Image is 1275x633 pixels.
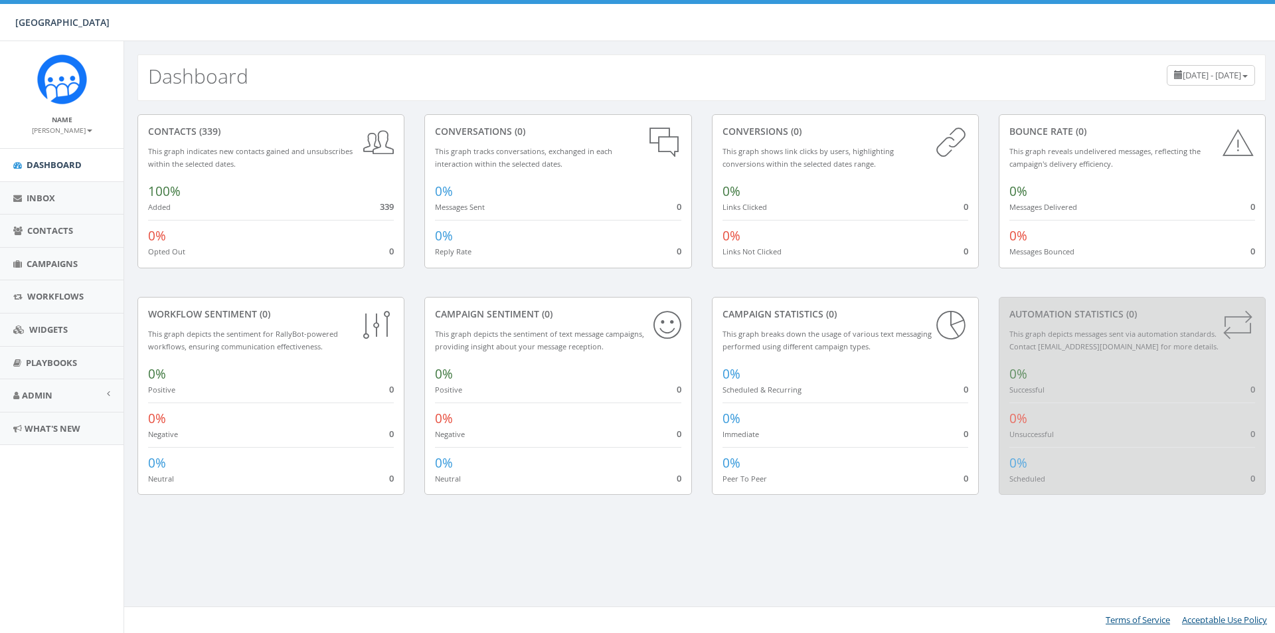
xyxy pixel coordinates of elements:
[722,183,740,200] span: 0%
[677,428,681,440] span: 0
[964,383,968,395] span: 0
[148,329,338,351] small: This graph depicts the sentiment for RallyBot-powered workflows, ensuring communication effective...
[435,410,453,427] span: 0%
[1250,201,1255,213] span: 0
[964,245,968,257] span: 0
[1250,472,1255,484] span: 0
[1250,428,1255,440] span: 0
[1009,308,1255,321] div: Automation Statistics
[435,146,612,169] small: This graph tracks conversations, exchanged in each interaction within the selected dates.
[1009,227,1027,244] span: 0%
[435,329,644,351] small: This graph depicts the sentiment of text message campaigns, providing insight about your message ...
[389,245,394,257] span: 0
[148,125,394,138] div: contacts
[1009,183,1027,200] span: 0%
[148,65,248,87] h2: Dashboard
[389,383,394,395] span: 0
[1183,69,1241,81] span: [DATE] - [DATE]
[964,201,968,213] span: 0
[722,227,740,244] span: 0%
[435,429,465,439] small: Negative
[512,125,525,137] span: (0)
[722,474,767,484] small: Peer To Peer
[435,365,453,383] span: 0%
[22,389,52,401] span: Admin
[722,410,740,427] span: 0%
[1250,383,1255,395] span: 0
[380,201,394,213] span: 339
[1009,410,1027,427] span: 0%
[435,454,453,472] span: 0%
[27,225,73,236] span: Contacts
[27,159,82,171] span: Dashboard
[1009,246,1074,256] small: Messages Bounced
[435,246,471,256] small: Reply Rate
[26,357,77,369] span: Playbooks
[27,192,55,204] span: Inbox
[25,422,80,434] span: What's New
[257,308,270,320] span: (0)
[722,385,802,395] small: Scheduled & Recurring
[788,125,802,137] span: (0)
[435,183,453,200] span: 0%
[27,290,84,302] span: Workflows
[15,16,110,29] span: [GEOGRAPHIC_DATA]
[197,125,220,137] span: (339)
[32,124,92,136] a: [PERSON_NAME]
[52,115,72,124] small: Name
[148,410,166,427] span: 0%
[148,385,175,395] small: Positive
[677,245,681,257] span: 0
[27,258,78,270] span: Campaigns
[1009,146,1201,169] small: This graph reveals undelivered messages, reflecting the campaign's delivery efficiency.
[148,474,174,484] small: Neutral
[148,365,166,383] span: 0%
[389,472,394,484] span: 0
[389,428,394,440] span: 0
[722,454,740,472] span: 0%
[722,146,894,169] small: This graph shows link clicks by users, highlighting conversions within the selected dates range.
[964,472,968,484] span: 0
[435,227,453,244] span: 0%
[148,429,178,439] small: Negative
[539,308,552,320] span: (0)
[722,429,759,439] small: Immediate
[1073,125,1086,137] span: (0)
[148,183,181,200] span: 100%
[29,323,68,335] span: Widgets
[435,202,485,212] small: Messages Sent
[1250,245,1255,257] span: 0
[148,308,394,321] div: Workflow Sentiment
[1009,385,1045,395] small: Successful
[1182,614,1267,626] a: Acceptable Use Policy
[1009,454,1027,472] span: 0%
[722,329,932,351] small: This graph breaks down the usage of various text messaging performed using different campaign types.
[964,428,968,440] span: 0
[823,308,837,320] span: (0)
[1009,429,1054,439] small: Unsuccessful
[722,308,968,321] div: Campaign Statistics
[435,308,681,321] div: Campaign Sentiment
[1009,202,1077,212] small: Messages Delivered
[148,202,171,212] small: Added
[148,454,166,472] span: 0%
[1009,365,1027,383] span: 0%
[722,365,740,383] span: 0%
[677,201,681,213] span: 0
[1009,125,1255,138] div: Bounce Rate
[32,126,92,135] small: [PERSON_NAME]
[1124,308,1137,320] span: (0)
[435,385,462,395] small: Positive
[435,125,681,138] div: conversations
[435,474,461,484] small: Neutral
[148,146,353,169] small: This graph indicates new contacts gained and unsubscribes within the selected dates.
[722,202,767,212] small: Links Clicked
[722,246,782,256] small: Links Not Clicked
[148,246,185,256] small: Opted Out
[722,125,968,138] div: conversions
[677,383,681,395] span: 0
[677,472,681,484] span: 0
[1009,329,1219,351] small: This graph depicts messages sent via automation standards. Contact [EMAIL_ADDRESS][DOMAIN_NAME] f...
[1009,474,1045,484] small: Scheduled
[148,227,166,244] span: 0%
